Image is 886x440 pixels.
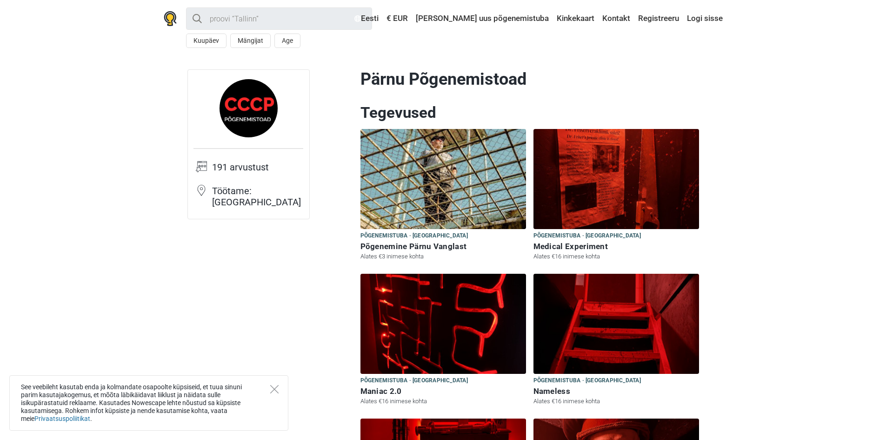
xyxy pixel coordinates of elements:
td: Töötame: [GEOGRAPHIC_DATA] [212,184,303,213]
div: See veebileht kasutab enda ja kolmandate osapoolte küpsiseid, et tuua sinuni parim kasutajakogemu... [9,375,288,431]
p: Alates €16 inimese kohta [360,397,526,406]
img: Medical Experiment [533,129,699,229]
a: Kinkekaart [554,10,597,27]
a: Logi sisse [685,10,723,27]
p: Alates €16 inimese kohta [533,397,699,406]
button: Mängijat [230,34,271,48]
h6: Maniac 2.0 [360,386,526,396]
img: Nameless [533,274,699,374]
h2: Tegevused [360,103,699,122]
td: 191 arvustust [212,161,303,184]
h6: Medical Experiment [533,242,699,251]
a: Privaatsuspoliitikat [34,415,90,422]
a: Põgenemine Pärnu Vanglast Põgenemistuba · [GEOGRAPHIC_DATA] Põgenemine Pärnu Vanglast Alates €3 i... [360,129,526,263]
p: Alates €16 inimese kohta [533,252,699,261]
h6: Nameless [533,386,699,396]
span: Põgenemistuba · [GEOGRAPHIC_DATA] [360,376,468,386]
span: Põgenemistuba · [GEOGRAPHIC_DATA] [533,376,641,386]
input: proovi “Tallinn” [186,7,372,30]
span: Põgenemistuba · [GEOGRAPHIC_DATA] [360,231,468,241]
button: Age [274,34,300,48]
a: Medical Experiment Põgenemistuba · [GEOGRAPHIC_DATA] Medical Experiment Alates €16 inimese kohta [533,129,699,263]
img: Maniac 2.0 [360,274,526,374]
a: Maniac 2.0 Põgenemistuba · [GEOGRAPHIC_DATA] Maniac 2.0 Alates €16 inimese kohta [360,274,526,407]
a: Eesti [352,10,381,27]
img: Eesti [354,15,361,22]
button: Kuupäev [186,34,226,48]
a: Nameless Põgenemistuba · [GEOGRAPHIC_DATA] Nameless Alates €16 inimese kohta [533,274,699,407]
p: Alates €3 inimese kohta [360,252,526,261]
img: Nowescape logo [164,11,177,26]
h1: Pärnu Põgenemistoad [360,69,699,89]
span: Põgenemistuba · [GEOGRAPHIC_DATA] [533,231,641,241]
img: Põgenemine Pärnu Vanglast [360,129,526,229]
a: [PERSON_NAME] uus põgenemistuba [413,10,551,27]
button: Close [270,385,279,393]
a: Registreeru [636,10,681,27]
h6: Põgenemine Pärnu Vanglast [360,242,526,251]
a: € EUR [384,10,410,27]
a: Kontakt [600,10,633,27]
